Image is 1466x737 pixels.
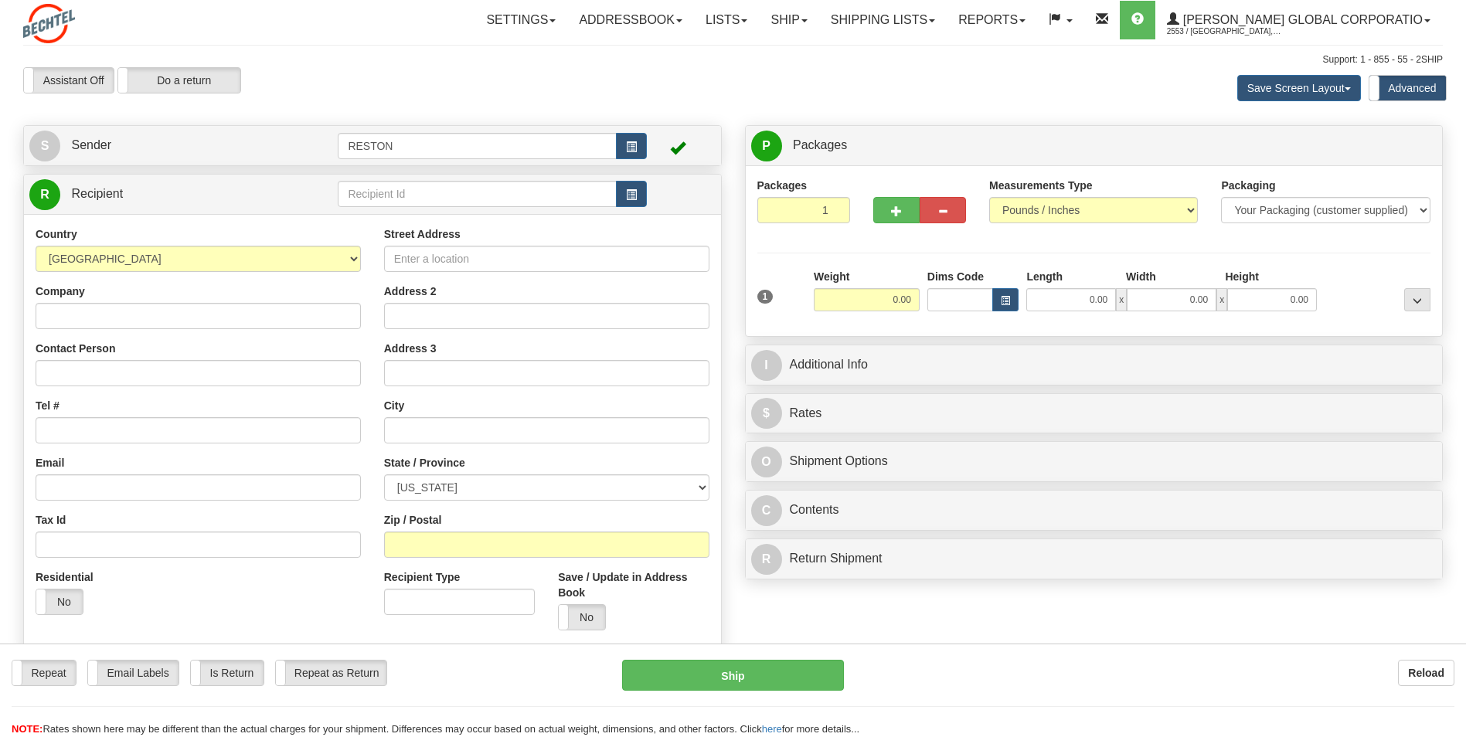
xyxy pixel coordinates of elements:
label: Save / Update in Address Book [558,569,709,600]
a: [PERSON_NAME] Global Corporatio 2553 / [GEOGRAPHIC_DATA], [PERSON_NAME] [1155,1,1442,39]
span: I [751,350,782,381]
span: Packages [793,138,847,151]
label: Email [36,455,64,470]
label: Country [36,226,77,242]
label: Tel # [36,398,60,413]
label: Email Labels [88,661,179,685]
label: Length [1026,269,1063,284]
a: IAdditional Info [751,349,1437,381]
span: S [29,131,60,161]
label: Company [36,284,85,299]
span: NOTE: [12,723,43,735]
div: Support: 1 - 855 - 55 - 2SHIP [23,53,1443,66]
a: Lists [694,1,759,39]
a: S Sender [29,130,338,161]
label: No [36,589,83,614]
label: Do a return [118,68,240,93]
span: [PERSON_NAME] Global Corporatio [1179,13,1423,26]
label: Tax Id [36,512,66,528]
a: Settings [474,1,567,39]
label: Address 2 [384,284,437,299]
a: CContents [751,494,1437,526]
label: Dims Code [927,269,984,284]
span: $ [751,398,782,429]
span: C [751,495,782,526]
label: Residential [36,569,94,585]
label: Packages [757,178,808,193]
label: City [384,398,404,413]
div: ... [1404,288,1430,311]
label: Measurements Type [989,178,1093,193]
span: 1 [757,290,774,304]
input: Sender Id [338,133,616,159]
button: Ship [622,660,843,691]
a: Reports [947,1,1037,39]
span: R [751,544,782,575]
label: Advanced [1369,76,1446,100]
span: x [1216,288,1227,311]
img: logo2553.jpg [23,4,75,43]
a: here [762,723,782,735]
label: Recipient Type [384,569,461,585]
label: Height [1225,269,1259,284]
span: Sender [71,138,111,151]
label: Contact Person [36,341,115,356]
span: O [751,447,782,477]
button: Reload [1398,660,1454,686]
label: Width [1126,269,1156,284]
a: Ship [759,1,818,39]
a: Shipping lists [819,1,947,39]
a: R Recipient [29,178,304,210]
label: Zip / Postal [384,512,442,528]
label: Repeat [12,661,76,685]
span: R [29,179,60,210]
span: P [751,131,782,161]
a: P Packages [751,130,1437,161]
input: Recipient Id [338,181,616,207]
iframe: chat widget [1430,290,1464,447]
label: Repeat as Return [276,661,386,685]
label: Packaging [1221,178,1275,193]
label: Address 3 [384,341,437,356]
a: Addressbook [567,1,694,39]
span: 2553 / [GEOGRAPHIC_DATA], [PERSON_NAME] [1167,24,1283,39]
input: Enter a location [384,246,709,272]
label: State / Province [384,455,465,470]
button: Save Screen Layout [1237,75,1361,101]
label: Assistant Off [24,68,114,93]
a: $Rates [751,398,1437,430]
a: RReturn Shipment [751,543,1437,575]
a: OShipment Options [751,446,1437,477]
label: Weight [814,269,849,284]
span: x [1116,288,1127,311]
b: Reload [1408,667,1444,679]
label: Is Return [191,661,264,685]
span: Recipient [71,187,123,200]
label: No [559,605,605,630]
label: Street Address [384,226,461,242]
